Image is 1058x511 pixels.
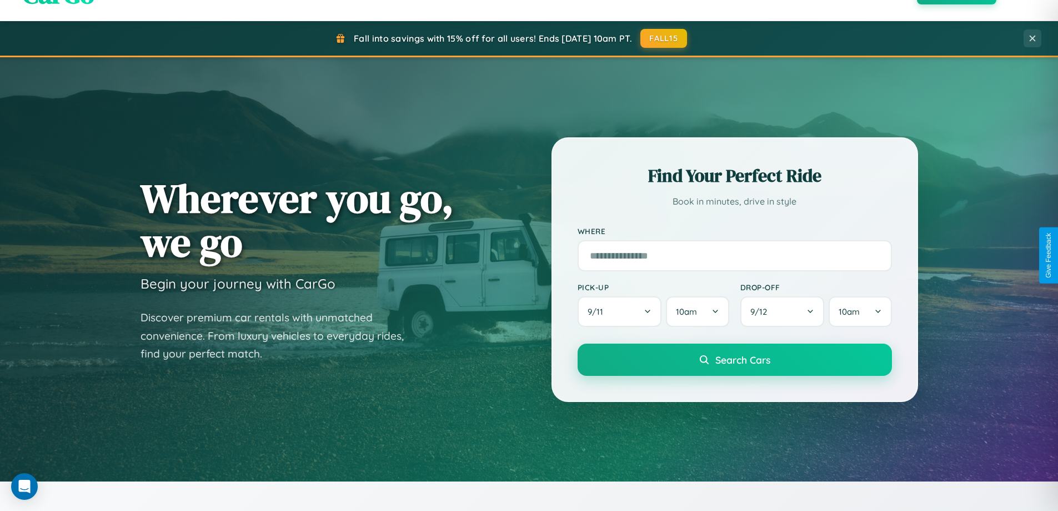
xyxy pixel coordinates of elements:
button: 10am [829,296,891,327]
h1: Wherever you go, we go [141,176,454,264]
span: 10am [676,306,697,317]
span: Fall into savings with 15% off for all users! Ends [DATE] 10am PT. [354,33,632,44]
h2: Find Your Perfect Ride [578,163,892,188]
span: 9 / 11 [588,306,609,317]
label: Where [578,226,892,236]
div: Open Intercom Messenger [11,473,38,500]
label: Pick-up [578,282,729,292]
span: 9 / 12 [750,306,773,317]
div: Give Feedback [1045,233,1052,278]
button: 9/11 [578,296,662,327]
button: Search Cars [578,344,892,376]
button: 9/12 [740,296,825,327]
p: Book in minutes, drive in style [578,194,892,210]
button: 10am [666,296,729,327]
p: Discover premium car rentals with unmatched convenience. From luxury vehicles to everyday rides, ... [141,309,418,363]
label: Drop-off [740,282,892,292]
button: FALL15 [640,29,687,48]
span: Search Cars [715,354,770,366]
span: 10am [839,306,860,317]
h3: Begin your journey with CarGo [141,275,335,292]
